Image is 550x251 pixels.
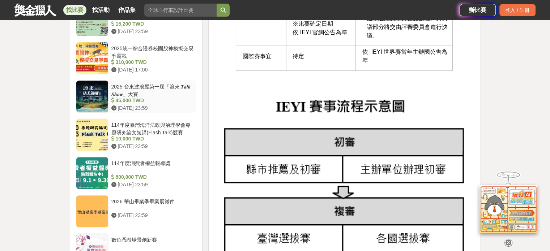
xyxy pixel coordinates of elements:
[76,42,197,74] a: 2025統一綜合證券校園股神模擬交易爭霸戰 310,000 TWD [DATE] 17:00
[111,104,194,112] div: [DATE] 23:59
[111,121,194,135] div: 114年度臺灣海洋法政與治理學會專題研究論文短講(Flash Talk)競賽
[243,53,272,59] span: 國際賽事宜
[362,49,448,64] span: 依 IEYI 世界賽當年主辦國公告為準
[479,184,537,232] img: d2146d9a-e6f6-4337-9592-8cefde37ba6b.png
[111,20,194,28] div: 15,200 TWD
[111,181,194,189] div: [DATE] 23:59
[111,97,194,104] div: 45,000 TWD
[111,236,194,250] div: 數位憑證場景創新賽
[115,5,138,15] a: 作品集
[111,28,194,35] div: [DATE] 23:59
[63,5,86,15] a: 找比賽
[293,53,304,59] span: 待定
[76,118,197,151] a: 114年度臺灣海洋法政與治理學會專題研究論文短講(Flash Talk)競賽 10,000 TWD [DATE] 23:59
[111,160,194,173] div: 114年度消費者權益報導獎
[76,195,197,228] a: 2026 華山畢業季畢業展徵件 [DATE] 23:59
[111,173,194,181] div: 800,000 TWD
[499,4,536,16] div: 登入 / 註冊
[111,83,194,97] div: 2025 台東波浪屋第一屆「浪來 𝑻𝒂𝒍𝒌 𝑺𝒉𝒐𝒘」大賽
[293,21,347,35] span: ※比賽確定日期依 IEYI 官網公告為準
[89,5,112,15] a: 找活動
[76,80,197,113] a: 2025 台東波浪屋第一屆「浪來 𝑻𝒂𝒍𝒌 𝑺𝒉𝒐𝒘」大賽 45,000 TWD [DATE] 23:59
[460,4,496,16] a: 辦比賽
[111,143,194,150] div: [DATE] 23:59
[76,157,197,189] a: 114年度消費者權益報導獎 800,000 TWD [DATE] 23:59
[111,135,194,143] div: 10,000 TWD
[144,4,217,17] input: 全球自行車設計比賽
[111,59,194,66] div: 310,000 TWD
[111,198,194,212] div: 2026 華山畢業季畢業展徵件
[111,45,194,59] div: 2025統一綜合證券校園股神模擬交易爭霸戰
[111,212,194,219] div: [DATE] 23:59
[111,66,194,74] div: [DATE] 17:00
